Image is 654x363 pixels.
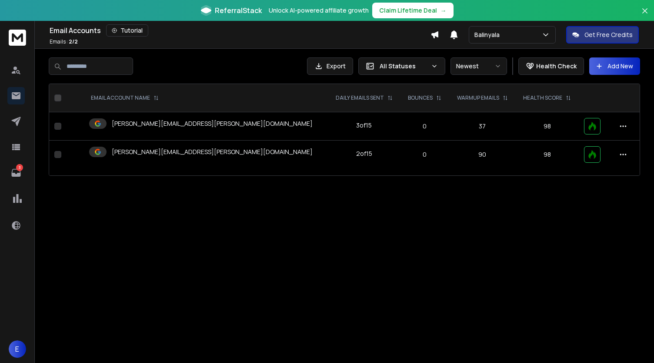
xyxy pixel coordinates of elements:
[589,57,640,75] button: Add New
[566,26,639,44] button: Get Free Credits
[372,3,454,18] button: Claim Lifetime Deal→
[356,121,372,130] div: 3 of 15
[406,150,444,159] p: 0
[474,30,503,39] p: Balinyala
[215,5,262,16] span: ReferralStack
[112,119,313,128] p: [PERSON_NAME][EMAIL_ADDRESS][PERSON_NAME][DOMAIN_NAME]
[584,30,633,39] p: Get Free Credits
[639,5,651,26] button: Close banner
[9,340,26,358] button: E
[516,112,579,141] td: 98
[50,24,430,37] div: Email Accounts
[336,94,384,101] p: DAILY EMAILS SENT
[516,141,579,169] td: 98
[69,38,78,45] span: 2 / 2
[307,57,353,75] button: Export
[450,57,507,75] button: Newest
[112,148,313,156] p: [PERSON_NAME][EMAIL_ADDRESS][PERSON_NAME][DOMAIN_NAME]
[449,112,516,141] td: 37
[518,57,584,75] button: Health Check
[50,38,78,45] p: Emails :
[16,164,23,171] p: 3
[449,141,516,169] td: 90
[408,94,433,101] p: BOUNCES
[536,62,577,71] p: Health Check
[356,149,372,158] div: 2 of 15
[457,94,499,101] p: WARMUP EMAILS
[523,94,562,101] p: HEALTH SCORE
[269,6,369,15] p: Unlock AI-powered affiliate growth
[91,94,159,101] div: EMAIL ACCOUNT NAME
[106,24,148,37] button: Tutorial
[7,164,25,181] a: 3
[380,62,427,71] p: All Statuses
[440,6,447,15] span: →
[406,122,444,131] p: 0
